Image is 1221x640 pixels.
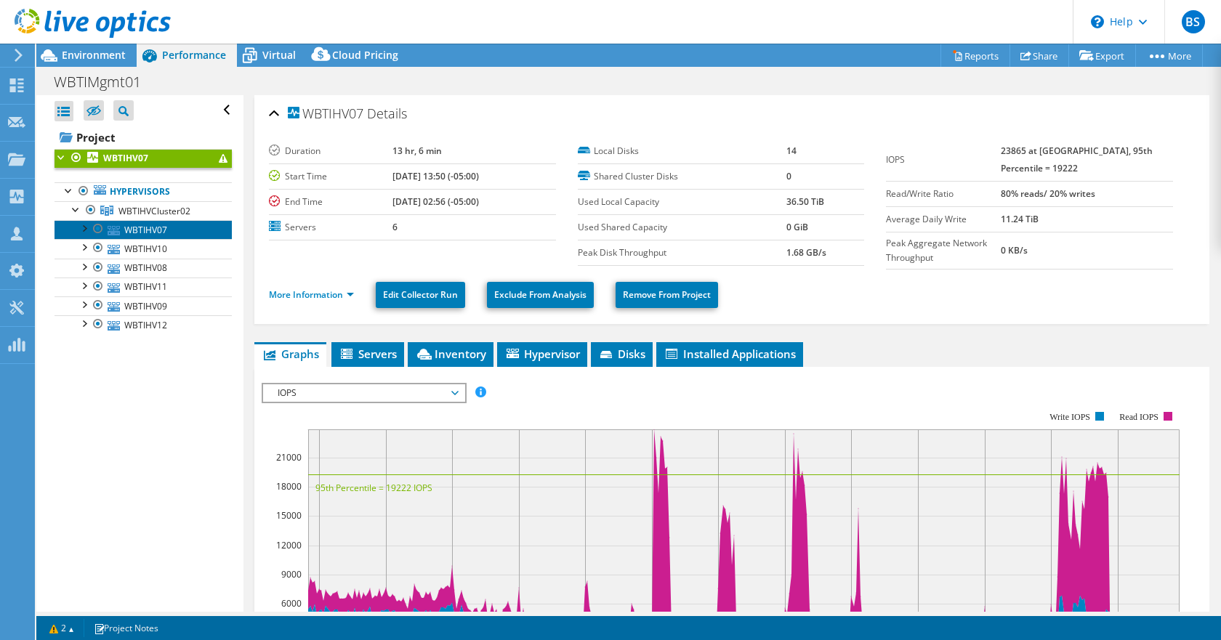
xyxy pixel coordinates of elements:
b: 11.24 TiB [1001,213,1039,225]
span: WBTIHV07 [288,107,363,121]
a: WBTIHV09 [55,296,232,315]
a: Project [55,126,232,149]
span: Inventory [415,347,486,361]
label: Read/Write Ratio [886,187,1000,201]
a: WBTIHV10 [55,239,232,258]
a: Share [1010,44,1069,67]
b: 23865 at [GEOGRAPHIC_DATA], 95th Percentile = 19222 [1001,145,1153,174]
text: 21000 [276,451,302,463]
a: More Information [269,288,354,301]
b: 0 GiB [786,221,808,233]
a: WBTIHVCluster02 [55,201,232,220]
label: Peak Aggregate Network Throughput [886,236,1000,265]
text: 15000 [276,509,302,522]
a: Hypervisors [55,182,232,201]
b: 1.68 GB/s [786,246,826,259]
b: 14 [786,145,797,157]
span: BS [1182,10,1205,33]
span: Disks [598,347,645,361]
label: Start Time [269,169,392,184]
span: Virtual [262,48,296,62]
text: 12000 [276,539,302,551]
a: 2 [39,619,84,637]
a: WBTIHV07 [55,220,232,239]
text: Write IOPS [1049,412,1090,422]
text: Read IOPS [1120,412,1159,422]
label: End Time [269,195,392,209]
a: Export [1068,44,1136,67]
b: 80% reads/ 20% writes [1001,187,1095,200]
a: Edit Collector Run [376,282,465,308]
a: Project Notes [84,619,169,637]
label: Used Local Capacity [578,195,787,209]
span: Graphs [262,347,319,361]
text: 9000 [281,568,302,580]
label: Servers [269,220,392,235]
span: Details [367,105,407,122]
b: 6 [392,221,398,233]
label: Average Daily Write [886,212,1000,227]
span: Hypervisor [504,347,580,361]
b: 13 hr, 6 min [392,145,442,157]
span: WBTIHVCluster02 [118,205,190,217]
a: WBTIHV07 [55,149,232,168]
h1: WBTIMgmt01 [47,74,164,90]
text: 6000 [281,597,302,609]
b: 36.50 TiB [786,195,824,208]
svg: \n [1091,15,1104,28]
text: 95th Percentile = 19222 IOPS [315,482,432,494]
a: Remove From Project [616,282,718,308]
b: 0 KB/s [1001,244,1028,256]
label: Used Shared Capacity [578,220,787,235]
text: 18000 [276,480,302,493]
a: WBTIHV12 [55,315,232,334]
span: Environment [62,48,126,62]
a: Exclude From Analysis [487,282,594,308]
span: Performance [162,48,226,62]
b: WBTIHV07 [103,152,148,164]
span: IOPS [270,384,457,402]
label: Duration [269,144,392,158]
b: [DATE] 02:56 (-05:00) [392,195,479,208]
a: Reports [940,44,1010,67]
span: Servers [339,347,397,361]
label: IOPS [886,153,1000,167]
label: Shared Cluster Disks [578,169,787,184]
span: Cloud Pricing [332,48,398,62]
a: WBTIHV08 [55,259,232,278]
span: Installed Applications [664,347,796,361]
a: More [1135,44,1203,67]
b: [DATE] 13:50 (-05:00) [392,170,479,182]
label: Peak Disk Throughput [578,246,787,260]
label: Local Disks [578,144,787,158]
a: WBTIHV11 [55,278,232,296]
b: 0 [786,170,791,182]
